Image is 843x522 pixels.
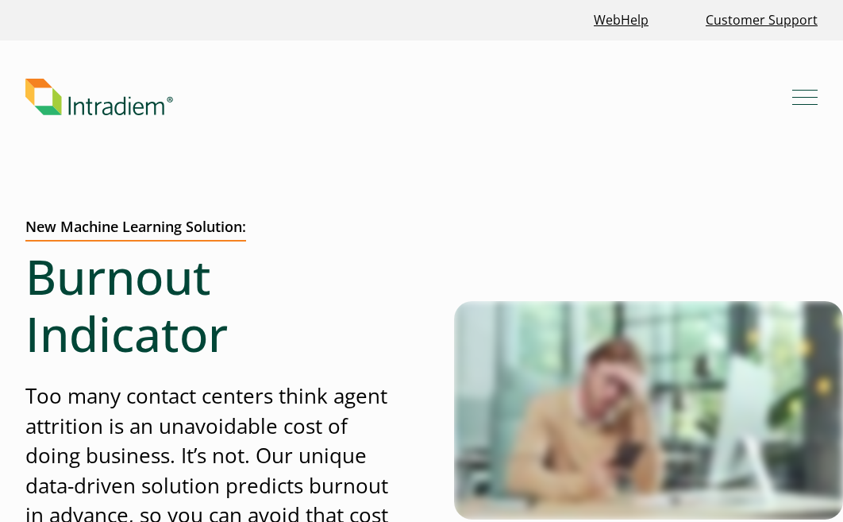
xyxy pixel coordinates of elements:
h2: New Machine Learning Solution: [25,218,246,242]
a: Link to homepage of Intradiem [25,79,792,115]
a: Link opens in a new window [587,3,655,37]
a: Customer Support [699,3,824,37]
h1: Burnout Indicator [25,248,389,362]
button: Mobile Navigation Button [792,84,818,110]
img: Intradiem [25,79,173,115]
